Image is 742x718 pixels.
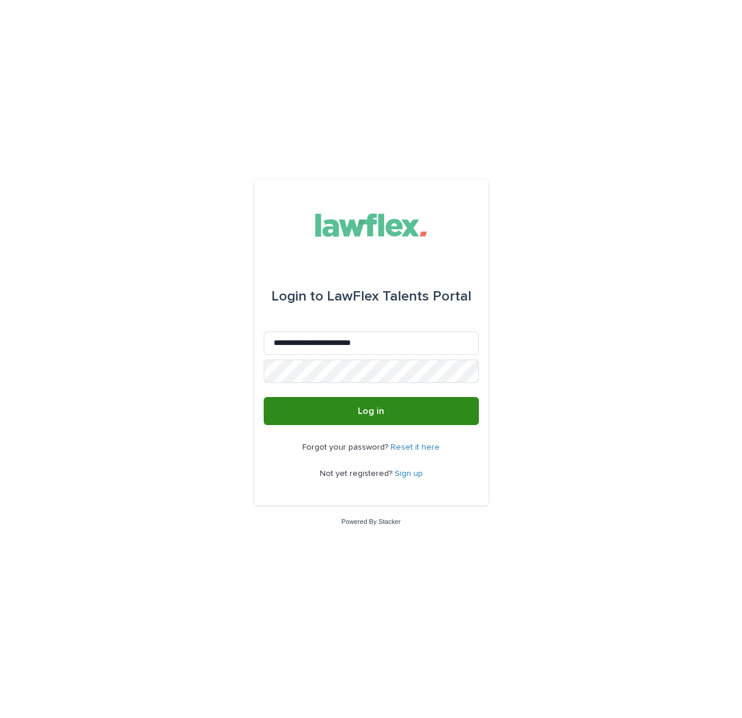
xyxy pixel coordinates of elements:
a: Sign up [395,470,423,478]
span: Log in [358,406,384,416]
span: Login to [271,289,323,303]
a: Reset it here [391,443,440,451]
span: Not yet registered? [320,470,395,478]
span: Forgot your password? [302,443,391,451]
div: LawFlex Talents Portal [271,280,471,313]
button: Log in [264,397,479,425]
a: Powered By Stacker [341,518,401,525]
img: Gnvw4qrBSHOAfo8VMhG6 [305,208,437,243]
